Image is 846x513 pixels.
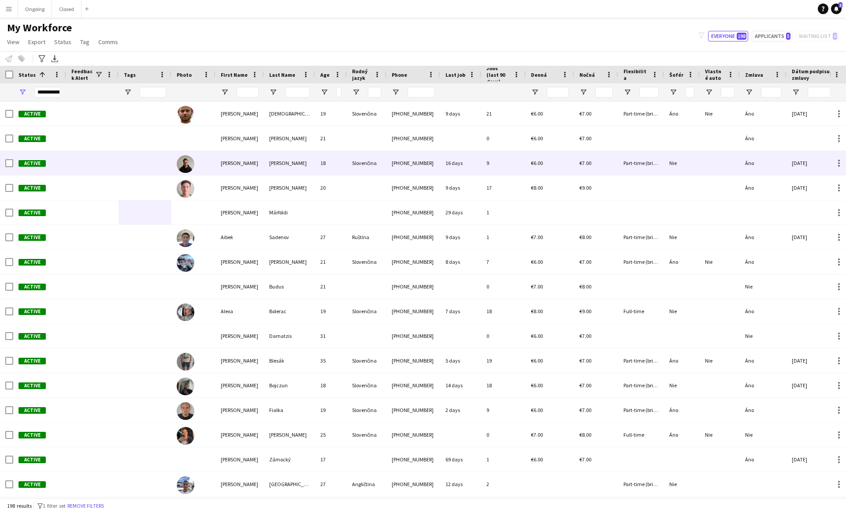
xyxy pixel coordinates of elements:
div: [GEOGRAPHIC_DATA] [264,472,315,496]
span: My Workforce [7,21,72,34]
div: 18 [481,373,526,397]
div: [PERSON_NAME] [264,151,315,175]
span: Nie [745,333,753,339]
div: [PHONE_NUMBER] [386,101,440,126]
span: Active [19,382,46,389]
button: Everyone198 [708,31,748,41]
span: €6.00 [531,456,543,463]
span: Part-time (brigáda) [623,357,667,364]
span: Slovenčina [352,407,377,413]
div: 9 [481,151,526,175]
div: [DEMOGRAPHIC_DATA] [264,101,315,126]
span: Active [19,259,46,266]
app-action-btn: Advanced filters [37,53,47,64]
button: Remove filters [66,501,106,511]
span: Áno [745,110,754,117]
span: Nočná [579,71,595,78]
div: 19 [481,348,526,373]
span: 1 filter set [43,502,66,509]
span: Active [19,210,46,216]
button: Open Filter Menu [19,88,26,96]
span: Nie [669,234,677,240]
button: Open Filter Menu [269,88,277,96]
div: 9 days [440,101,481,126]
div: 1 [481,225,526,249]
div: 7 days [440,299,481,323]
span: €7.00 [579,160,591,166]
div: 18 [481,299,526,323]
app-action-btn: Export XLSX [49,53,60,64]
div: 29 days [440,200,481,225]
div: [PERSON_NAME] [215,324,264,348]
span: €6.00 [531,258,543,265]
span: Jobs (last 90 days) [486,65,510,85]
span: Šofér [669,71,683,78]
input: Tags Filter Input [140,87,166,97]
span: Áno [669,431,678,438]
span: €7.00 [531,431,543,438]
span: €7.00 [531,283,543,290]
button: Open Filter Menu [124,88,132,96]
div: 9 days [440,225,481,249]
span: Last job [445,71,465,78]
span: Active [19,135,46,142]
div: [PHONE_NUMBER] [386,126,440,150]
span: Nie [705,110,712,117]
div: 19 [315,299,347,323]
span: €7.00 [579,382,591,389]
span: Slovenčina [352,308,377,315]
span: Active [19,407,46,414]
button: Open Filter Menu [392,88,400,96]
input: Zmluva Filter Input [761,87,781,97]
div: 35 [315,348,347,373]
span: Slovenčina [352,382,377,389]
div: 9 [481,398,526,422]
span: Part-time (brigáda) [623,382,667,389]
span: Nie [745,431,753,438]
span: Slovenčina [352,110,377,117]
span: Active [19,358,46,364]
input: Dátum podpisu zmluvy Filter Input [808,87,844,97]
div: 21 [315,126,347,150]
span: [DATE] [792,234,807,240]
span: €6.00 [531,333,543,339]
div: 1 [481,447,526,472]
div: 69 days [440,447,481,472]
span: [DATE] [792,110,807,117]
div: 2 days [440,398,481,422]
span: Slovenčina [352,160,377,166]
span: Active [19,111,46,117]
div: Márföldi [264,200,315,225]
span: Áno [745,184,754,191]
div: 1 [481,200,526,225]
div: [PHONE_NUMBER] [386,423,440,447]
div: 12 days [440,472,481,496]
input: Rodný jazyk Filter Input [368,87,381,97]
span: Active [19,185,46,191]
div: 21 [481,101,526,126]
span: Part-time (brigáda) [623,160,667,166]
div: 0 [481,324,526,348]
div: [PHONE_NUMBER] [386,250,440,274]
span: €7.00 [579,110,591,117]
span: Áno [669,110,678,117]
a: Comms [95,36,122,48]
span: Part-time (brigáda) [623,110,667,117]
span: Áno [745,407,754,413]
span: Áno [745,135,754,142]
span: First Name [221,71,248,78]
span: €9.00 [579,184,591,191]
input: Vlastné auto Filter Input [721,87,735,97]
span: Full-time [623,308,644,315]
div: 0 [481,423,526,447]
img: Andrej Blesák [177,353,194,371]
div: [PERSON_NAME] [215,101,264,126]
input: Denná Filter Input [547,87,569,97]
div: [PERSON_NAME] [215,126,264,150]
span: Nie [705,357,712,364]
span: Flexibilita [623,68,648,81]
img: Andrej Michalčík [177,427,194,445]
div: [PHONE_NUMBER] [386,348,440,373]
input: First Name Filter Input [237,87,259,97]
span: Phone [392,71,407,78]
